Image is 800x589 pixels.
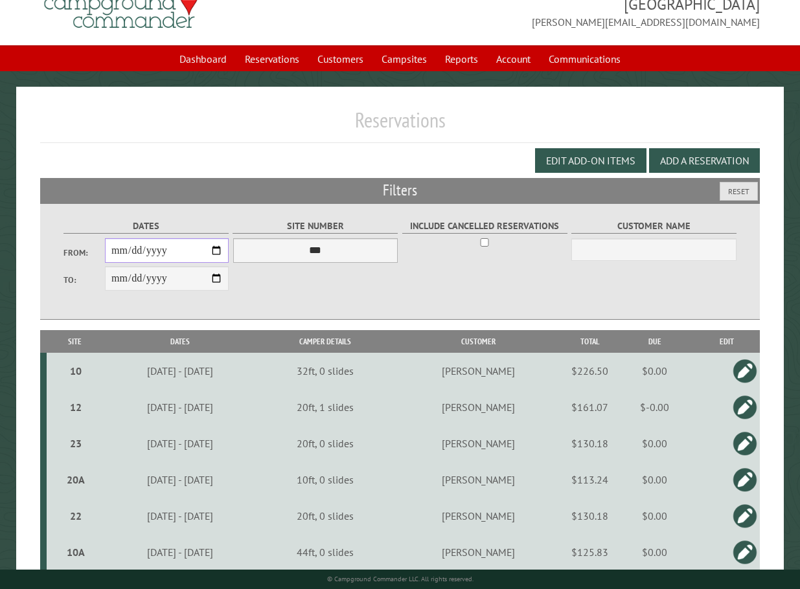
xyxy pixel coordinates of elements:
th: Due [615,330,693,353]
label: Customer Name [571,219,737,234]
th: Dates [102,330,258,353]
a: Dashboard [172,47,234,71]
td: $125.83 [564,534,615,570]
div: [DATE] - [DATE] [105,364,256,377]
label: Dates [63,219,229,234]
td: 20ft, 1 slides [258,389,393,425]
div: 20A [52,473,100,486]
a: Account [488,47,538,71]
td: 10ft, 0 slides [258,461,393,498]
label: Include Cancelled Reservations [402,219,567,234]
button: Edit Add-on Items [535,148,646,173]
th: Customer [393,330,564,353]
th: Camper Details [258,330,393,353]
div: [DATE] - [DATE] [105,509,256,522]
td: [PERSON_NAME] [393,425,564,461]
small: © Campground Commander LLC. All rights reserved. [327,575,474,583]
div: [DATE] - [DATE] [105,401,256,414]
td: $161.07 [564,389,615,425]
label: To: [63,274,105,286]
button: Reset [720,182,758,201]
label: From: [63,247,105,259]
a: Reports [437,47,486,71]
td: [PERSON_NAME] [393,534,564,570]
td: $0.00 [615,461,693,498]
div: 12 [52,401,100,414]
a: Reservations [237,47,307,71]
th: Edit [694,330,760,353]
td: 44ft, 0 slides [258,534,393,570]
td: [PERSON_NAME] [393,389,564,425]
label: Site Number [233,219,398,234]
div: 10A [52,546,100,559]
td: 20ft, 0 slides [258,425,393,461]
div: [DATE] - [DATE] [105,473,256,486]
td: $-0.00 [615,389,693,425]
td: $226.50 [564,353,615,389]
td: $130.18 [564,425,615,461]
div: 22 [52,509,100,522]
div: [DATE] - [DATE] [105,546,256,559]
th: Total [564,330,615,353]
td: $130.18 [564,498,615,534]
a: Campsites [374,47,435,71]
td: $113.24 [564,461,615,498]
h2: Filters [40,178,760,203]
td: $0.00 [615,498,693,534]
td: $0.00 [615,353,693,389]
td: $0.00 [615,534,693,570]
button: Add a Reservation [649,148,760,173]
td: 20ft, 0 slides [258,498,393,534]
td: [PERSON_NAME] [393,498,564,534]
div: [DATE] - [DATE] [105,437,256,450]
td: [PERSON_NAME] [393,353,564,389]
a: Customers [310,47,371,71]
div: 10 [52,364,100,377]
td: 32ft, 0 slides [258,353,393,389]
h1: Reservations [40,107,760,143]
th: Site [47,330,103,353]
a: Communications [541,47,628,71]
td: $0.00 [615,425,693,461]
div: 23 [52,437,100,450]
td: [PERSON_NAME] [393,461,564,498]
